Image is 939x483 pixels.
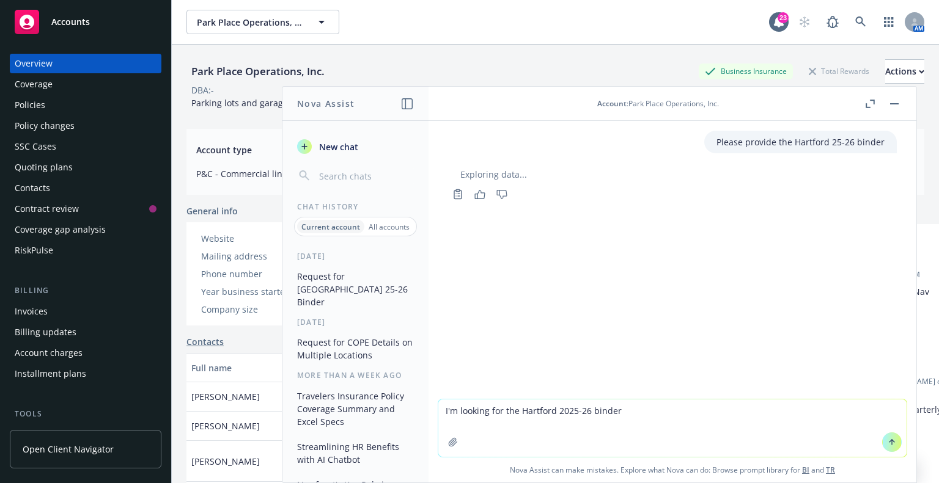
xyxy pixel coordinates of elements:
[10,220,161,239] a: Coverage gap analysis
[15,220,106,239] div: Coverage gap analysis
[282,317,429,327] div: [DATE]
[15,158,73,177] div: Quoting plans
[282,202,429,212] div: Chat History
[826,465,835,475] a: TR
[292,136,419,158] button: New chat
[15,241,53,260] div: RiskPulse
[186,10,339,34] button: Park Place Operations, Inc.
[317,167,414,184] input: Search chats
[10,95,161,115] a: Policies
[197,16,303,29] span: Park Place Operations, Inc.
[292,437,419,470] button: Streamlining HR Benefits with AI Chatbot
[438,399,907,457] textarea: I'm looking for the Hartford 2025-26 binder
[15,302,48,321] div: Invoices
[448,168,897,181] div: Exploring data...
[191,84,214,96] div: DBA: -
[10,137,161,156] a: SSC Cases
[51,17,90,27] span: Accounts
[15,74,53,94] div: Coverage
[10,178,161,198] a: Contacts
[10,54,161,73] a: Overview
[885,59,924,84] button: Actions
[191,390,260,403] span: [PERSON_NAME]
[186,205,238,217] span: General info
[10,285,161,297] div: Billing
[10,199,161,219] a: Contract review
[15,364,86,383] div: Installment plans
[597,98,627,109] span: Account
[15,343,83,363] div: Account charges
[877,10,901,34] a: Switch app
[201,232,302,245] div: Website
[292,332,419,365] button: Request for COPE Details on Multiple Locations
[292,386,419,432] button: Travelers Insurance Policy Coverage Summary and Excel Specs
[10,116,161,136] a: Policy changes
[186,353,297,382] button: Full name
[15,95,45,115] div: Policies
[792,10,817,34] a: Start snowing
[282,370,429,380] div: More than a week ago
[10,408,161,420] div: Tools
[15,54,53,73] div: Overview
[452,189,463,200] svg: Copy to clipboard
[597,98,719,109] div: : Park Place Operations, Inc.
[778,12,789,23] div: 23
[10,302,161,321] a: Invoices
[820,10,845,34] a: Report a Bug
[317,140,358,153] span: New chat
[10,322,161,342] a: Billing updates
[15,137,56,156] div: SSC Cases
[201,250,302,263] div: Mailing address
[10,364,161,383] a: Installment plans
[15,322,76,342] div: Billing updates
[10,343,161,363] a: Account charges
[10,158,161,177] a: Quoting plans
[191,419,260,432] span: [PERSON_NAME]
[433,457,911,482] span: Nova Assist can make mistakes. Explore what Nova can do: Browse prompt library for and
[186,335,224,348] a: Contacts
[10,241,161,260] a: RiskPulse
[191,97,292,109] span: Parking lots and garages
[297,97,355,110] h1: Nova Assist
[186,64,330,79] div: Park Place Operations, Inc.
[23,443,114,456] span: Open Client Navigator
[191,455,260,468] span: [PERSON_NAME]
[282,251,429,261] div: [DATE]
[10,74,161,94] a: Coverage
[885,60,924,83] div: Actions
[803,64,875,79] div: Total Rewards
[716,136,885,148] p: Please provide the Hartford 25-26 binder
[15,116,75,136] div: Policy changes
[201,303,302,316] div: Company size
[292,266,419,312] button: Request for [GEOGRAPHIC_DATA] 25-26 Binder
[492,186,512,203] button: Thumbs down
[802,465,809,475] a: BI
[15,178,50,198] div: Contacts
[196,143,353,156] span: Account type
[369,222,410,232] p: All accounts
[849,10,873,34] a: Search
[301,222,360,232] p: Current account
[10,5,161,39] a: Accounts
[699,64,793,79] div: Business Insurance
[201,267,302,280] div: Phone number
[201,285,302,298] div: Year business started
[196,167,353,180] span: P&C - Commercial lines
[15,199,79,219] div: Contract review
[191,361,279,374] div: Full name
